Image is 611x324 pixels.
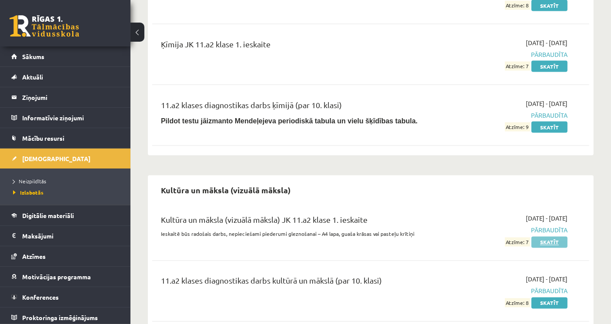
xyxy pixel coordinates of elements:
[22,155,90,162] span: [DEMOGRAPHIC_DATA]
[526,99,568,108] span: [DATE] - [DATE]
[22,108,120,128] legend: Informatīvie ziņojumi
[161,99,427,115] div: 11.a2 klases diagnostikas darbs ķīmijā (par 10. klasi)
[22,212,74,219] span: Digitālie materiāli
[13,178,46,185] span: Neizpildītās
[11,287,120,307] a: Konferences
[441,226,568,235] span: Pārbaudīta
[505,62,530,71] span: Atzīme: 7
[10,15,79,37] a: Rīgas 1. Tālmācības vidusskola
[13,177,122,185] a: Neizpildītās
[22,87,120,107] legend: Ziņojumi
[441,50,568,59] span: Pārbaudīta
[13,189,43,196] span: Izlabotās
[22,293,59,301] span: Konferences
[161,38,427,54] div: Ķīmija JK 11.a2 klase 1. ieskaite
[531,61,568,72] a: Skatīt
[161,275,427,291] div: 11.a2 klases diagnostikas darbs kultūrā un mākslā (par 10. klasi)
[11,128,120,148] a: Mācību resursi
[11,267,120,287] a: Motivācijas programma
[22,53,44,60] span: Sākums
[13,188,122,196] a: Izlabotās
[11,246,120,266] a: Atzīmes
[531,237,568,248] a: Skatīt
[531,298,568,309] a: Skatīt
[11,149,120,169] a: [DEMOGRAPHIC_DATA]
[11,205,120,225] a: Digitālie materiāli
[22,252,46,260] span: Atzīmes
[161,214,427,230] div: Kultūra un māksla (vizuālā māksla) JK 11.a2 klase 1. ieskaite
[505,238,530,247] span: Atzīme: 7
[22,273,91,281] span: Motivācijas programma
[526,275,568,284] span: [DATE] - [DATE]
[161,117,417,125] b: Pildot testu jāizmanto Mendeļejeva periodiskā tabula un vielu šķīdības tabula.
[531,122,568,133] a: Skatīt
[22,314,98,321] span: Proktoringa izmēģinājums
[22,73,43,81] span: Aktuāli
[526,214,568,223] span: [DATE] - [DATE]
[161,230,427,238] p: Ieskaitē būs radošais darbs, nepieciešami piederumi gleznošanai – A4 lapa, guaša krāsas vai paste...
[11,226,120,246] a: Maksājumi
[22,226,120,246] legend: Maksājumi
[526,38,568,47] span: [DATE] - [DATE]
[441,111,568,120] span: Pārbaudīta
[22,134,64,142] span: Mācību resursi
[11,108,120,128] a: Informatīvie ziņojumi
[11,67,120,87] a: Aktuāli
[11,87,120,107] a: Ziņojumi
[505,298,530,307] span: Atzīme: 8
[505,1,530,10] span: Atzīme: 8
[441,287,568,296] span: Pārbaudīta
[152,180,299,200] h2: Kultūra un māksla (vizuālā māksla)
[505,122,530,132] span: Atzīme: 9
[11,46,120,66] a: Sākums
